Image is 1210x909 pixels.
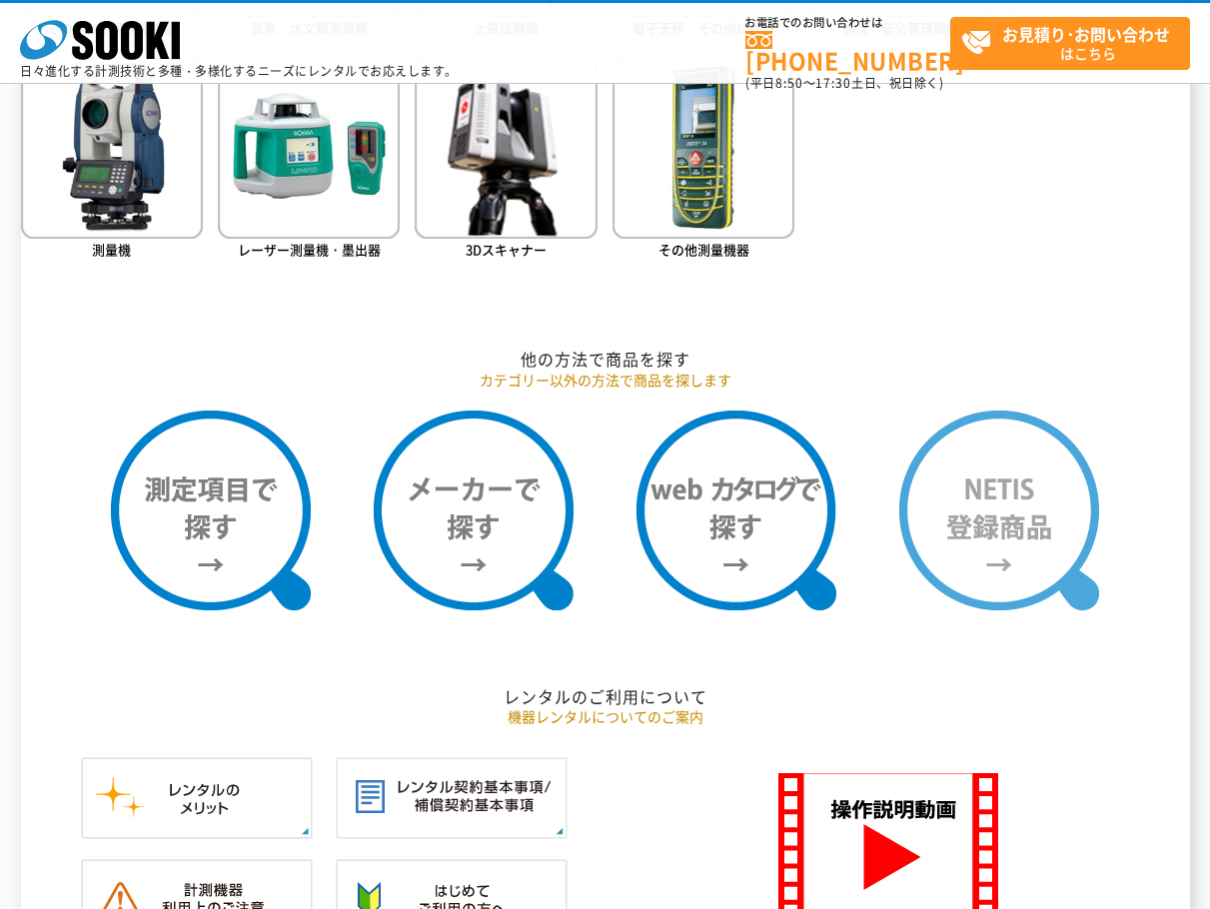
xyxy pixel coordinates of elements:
a: レンタル契約基本事項／補償契約基本事項 [336,818,568,837]
img: 3Dスキャナー [415,57,597,239]
span: お電話でのお問い合わせは [745,17,950,29]
img: 測量機 [21,57,203,239]
a: お見積り･お問い合わせはこちら [950,17,1190,70]
span: (平日 ～ 土日、祝日除く) [745,74,943,92]
img: メーカーで探す [374,411,574,610]
span: 3Dスキャナー [466,240,547,259]
img: その他測量機器 [612,57,794,239]
span: 測量機 [92,240,131,259]
span: はこちら [961,18,1189,68]
img: レンタルのメリット [81,757,313,839]
span: 8:50 [775,74,803,92]
img: NETIS登録商品 [899,411,1099,610]
a: [PHONE_NUMBER] [745,31,950,72]
p: 機器レンタルについてのご案内 [21,706,1190,727]
a: レンタルのメリット [81,818,313,837]
a: その他測量機器 [612,57,794,264]
span: レーザー測量機・墨出器 [238,240,381,259]
span: 17:30 [815,74,851,92]
a: レーザー測量機・墨出器 [218,57,400,264]
a: 3Dスキャナー [415,57,597,264]
img: webカタログで探す [636,411,836,610]
img: レンタル契約基本事項／補償契約基本事項 [336,757,568,839]
span: その他測量機器 [658,240,749,259]
img: 測定項目で探す [111,411,311,610]
strong: お見積り･お問い合わせ [1002,22,1170,46]
h2: 他の方法で商品を探す [21,349,1190,370]
p: 日々進化する計測技術と多種・多様化するニーズにレンタルでお応えします。 [20,65,458,77]
img: レーザー測量機・墨出器 [218,57,400,239]
a: 測量機 [21,57,203,264]
p: カテゴリー以外の方法で商品を探します [21,370,1190,391]
h2: レンタルのご利用について [21,686,1190,707]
